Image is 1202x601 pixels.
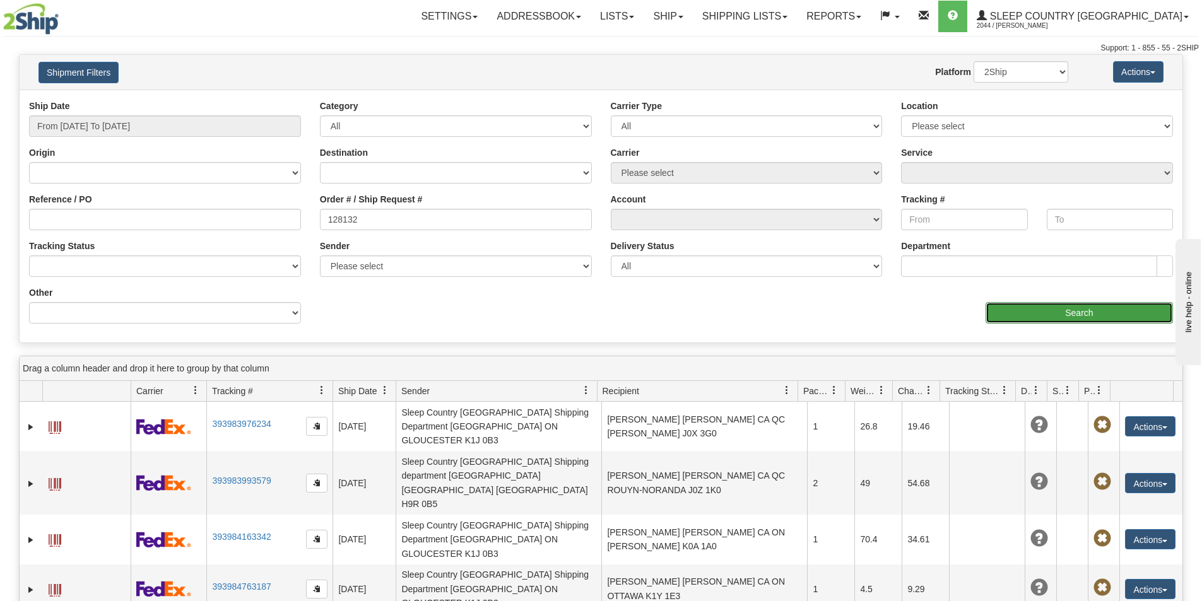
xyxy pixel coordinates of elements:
a: Label [49,416,61,436]
button: Shipment Filters [38,62,119,83]
span: Pickup Not Assigned [1093,530,1111,547]
span: Weight [851,385,877,397]
label: Account [611,193,646,206]
div: grid grouping header [20,356,1182,381]
td: 1 [807,515,854,564]
div: live help - online [9,11,117,20]
label: Delivery Status [611,240,675,252]
span: Sender [401,385,430,397]
a: Expand [25,421,37,433]
button: Actions [1113,61,1164,83]
div: Support: 1 - 855 - 55 - 2SHIP [3,43,1199,54]
a: 393983976234 [212,419,271,429]
td: [DATE] [333,402,396,451]
span: Packages [803,385,830,397]
a: Weight filter column settings [871,380,892,401]
a: Sender filter column settings [575,380,597,401]
a: Expand [25,477,37,490]
a: Packages filter column settings [823,380,845,401]
td: Sleep Country [GEOGRAPHIC_DATA] Shipping department [GEOGRAPHIC_DATA] [GEOGRAPHIC_DATA] [GEOGRAPH... [396,451,601,515]
span: Unknown [1030,416,1048,434]
a: Label [49,578,61,598]
label: Tracking # [901,193,945,206]
img: 2 - FedEx Express® [136,532,191,547]
a: Expand [25,534,37,546]
label: Carrier Type [611,100,662,112]
label: Other [29,286,52,299]
td: [DATE] [333,515,396,564]
td: [PERSON_NAME] [PERSON_NAME] CA ON [PERSON_NAME] K0A 1A0 [601,515,807,564]
label: Service [901,146,933,159]
td: 54.68 [902,451,949,515]
td: 49 [854,451,902,515]
img: 2 - FedEx Express® [136,475,191,491]
label: Ship Date [29,100,70,112]
img: 2 - FedEx Express® [136,581,191,597]
span: Sleep Country [GEOGRAPHIC_DATA] [987,11,1182,21]
label: Platform [935,66,971,78]
label: Reference / PO [29,193,92,206]
td: 2 [807,451,854,515]
td: 70.4 [854,515,902,564]
span: Recipient [603,385,639,397]
span: Ship Date [338,385,377,397]
span: Unknown [1030,579,1048,597]
td: 1 [807,402,854,451]
a: Carrier filter column settings [185,380,206,401]
a: Expand [25,583,37,596]
a: Tracking # filter column settings [311,380,333,401]
td: 34.61 [902,515,949,564]
a: 393984163342 [212,532,271,542]
span: Carrier [136,385,163,397]
button: Actions [1125,529,1175,549]
span: Shipment Issues [1052,385,1063,397]
label: Carrier [611,146,640,159]
span: Pickup Not Assigned [1093,579,1111,597]
a: Ship [644,1,692,32]
label: Location [901,100,938,112]
a: Pickup Status filter column settings [1088,380,1110,401]
input: To [1047,209,1173,230]
img: logo2044.jpg [3,3,59,35]
a: Tracking Status filter column settings [994,380,1015,401]
button: Actions [1125,579,1175,599]
a: 393983993579 [212,476,271,486]
a: Label [49,472,61,493]
td: [DATE] [333,451,396,515]
a: Shipment Issues filter column settings [1057,380,1078,401]
span: Charge [898,385,924,397]
a: Addressbook [487,1,591,32]
a: Recipient filter column settings [776,380,798,401]
td: [PERSON_NAME] [PERSON_NAME] CA QC ROUYN-NORANDA J0Z 1K0 [601,451,807,515]
a: 393984763187 [212,581,271,592]
input: From [901,209,1027,230]
label: Category [320,100,358,112]
td: Sleep Country [GEOGRAPHIC_DATA] Shipping Department [GEOGRAPHIC_DATA] ON GLOUCESTER K1J 0B3 [396,402,601,451]
label: Origin [29,146,55,159]
a: Sleep Country [GEOGRAPHIC_DATA] 2044 / [PERSON_NAME] [967,1,1198,32]
a: Charge filter column settings [918,380,940,401]
span: Pickup Status [1084,385,1095,397]
span: Unknown [1030,473,1048,491]
img: 2 - FedEx Express® [136,419,191,435]
button: Copy to clipboard [306,474,327,493]
button: Copy to clipboard [306,580,327,598]
a: Reports [797,1,871,32]
a: Lists [591,1,644,32]
span: Unknown [1030,530,1048,547]
a: Shipping lists [693,1,797,32]
label: Order # / Ship Request # [320,193,423,206]
button: Actions [1125,416,1175,436]
td: 26.8 [854,402,902,451]
td: Sleep Country [GEOGRAPHIC_DATA] Shipping Department [GEOGRAPHIC_DATA] ON GLOUCESTER K1J 0B3 [396,515,601,564]
span: Tracking Status [945,385,1000,397]
button: Copy to clipboard [306,530,327,549]
label: Destination [320,146,368,159]
input: Search [986,302,1173,324]
td: [PERSON_NAME] [PERSON_NAME] CA QC [PERSON_NAME] J0X 3G0 [601,402,807,451]
span: Pickup Not Assigned [1093,473,1111,491]
a: Settings [411,1,487,32]
span: Pickup Not Assigned [1093,416,1111,434]
button: Copy to clipboard [306,417,327,436]
label: Tracking Status [29,240,95,252]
